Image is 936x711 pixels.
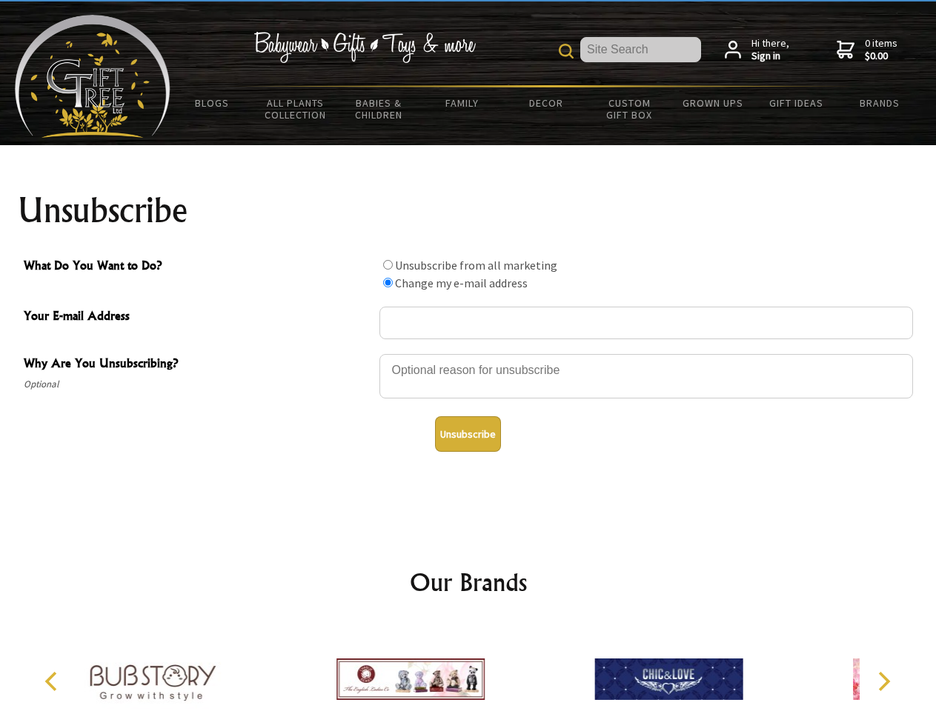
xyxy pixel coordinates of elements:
[865,50,897,63] strong: $0.00
[504,87,588,118] a: Decor
[754,87,838,118] a: Gift Ideas
[37,665,70,698] button: Previous
[421,87,505,118] a: Family
[588,87,671,130] a: Custom Gift Box
[837,37,897,63] a: 0 items$0.00
[435,416,501,452] button: Unsubscribe
[24,256,372,278] span: What Do You Want to Do?
[379,354,913,398] textarea: Why Are You Unsubscribing?
[395,258,557,273] label: Unsubscribe from all marketing
[751,37,789,63] span: Hi there,
[24,307,372,328] span: Your E-mail Address
[671,87,754,118] a: Grown Ups
[15,15,170,138] img: Babyware - Gifts - Toys and more...
[30,564,907,600] h2: Our Brands
[725,37,789,63] a: Hi there,Sign in
[24,375,372,393] span: Optional
[580,37,701,62] input: Site Search
[253,32,476,63] img: Babywear - Gifts - Toys & more
[379,307,913,339] input: Your E-mail Address
[867,665,900,698] button: Next
[383,278,393,287] input: What Do You Want to Do?
[170,87,254,118] a: BLOGS
[24,354,372,375] span: Why Are You Unsubscribing?
[18,193,919,228] h1: Unsubscribe
[838,87,922,118] a: Brands
[559,44,574,59] img: product search
[254,87,338,130] a: All Plants Collection
[395,276,528,290] label: Change my e-mail address
[337,87,421,130] a: Babies & Children
[751,50,789,63] strong: Sign in
[865,36,897,63] span: 0 items
[383,260,393,270] input: What Do You Want to Do?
